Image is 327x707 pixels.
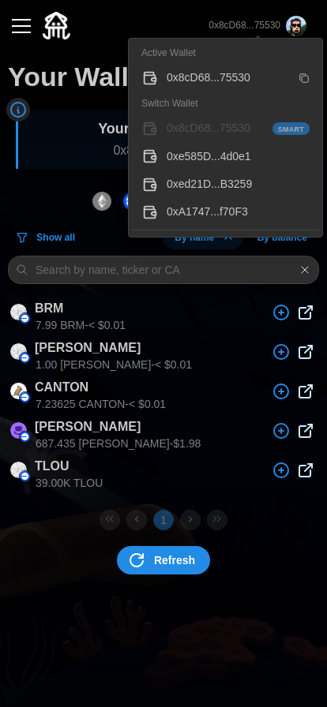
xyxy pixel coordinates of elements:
div: 0xe585D...4d0e1 [167,148,310,166]
div: 0x8cD68...75530 [167,69,291,87]
div: 0xA1747...f70F3 [167,204,310,221]
p: 1.00 [PERSON_NAME] [36,357,192,372]
img: Base [123,192,142,211]
p: 7.23625 CANTON [36,396,166,412]
button: Show all [8,226,87,249]
img: CANTON (on Base) [10,383,27,399]
p: 0x8cD6...5530 [26,140,303,161]
button: 1 [153,510,174,530]
div: 0xed21D...B3259 [167,176,310,193]
img: TLOU (on Base) [10,462,27,478]
div: Active Wallet [132,42,319,65]
input: Search by name, ticker or CA [8,256,319,284]
button: Refresh [117,546,210,574]
div: 0x8cD68...75530 [167,120,310,137]
p: [PERSON_NAME] [35,339,141,365]
p: [PERSON_NAME] [35,417,141,444]
span: - $1.98 [170,437,201,450]
button: 0x8cD68...75530 [196,3,319,49]
h1: Your Wallet [8,59,152,94]
span: By name [175,226,214,249]
img: CHAD (on Base) [10,343,27,360]
p: BRM [35,299,63,326]
p: 0x8cD68...75530 [209,19,280,32]
p: 7.99 BRM [36,317,126,333]
img: BRM (on Base) [10,304,27,320]
span: - < $0.01 [125,398,166,410]
img: y7gVgBh.jpg [286,16,306,36]
p: 39.00K TLOU [36,475,103,491]
img: Ethereum [92,192,111,211]
strong: Your wallet address [98,121,231,137]
p: 687.435 [PERSON_NAME] [36,436,201,451]
button: Base [119,185,146,218]
span: Show all [36,226,75,249]
span: - < $0.01 [151,358,192,371]
p: TLOU [35,457,70,484]
p: CANTON [35,378,88,405]
button: By balance [246,226,319,249]
img: Quidli [43,12,70,39]
span: Smart [278,124,304,135]
div: Switch Wallet [132,92,319,115]
span: - < $0.01 [85,319,126,331]
button: Ethereum [88,185,115,218]
span: By balance [257,226,307,249]
button: By name [163,226,242,249]
span: Refresh [154,547,195,574]
img: DEGEN (on Base) [10,422,27,439]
